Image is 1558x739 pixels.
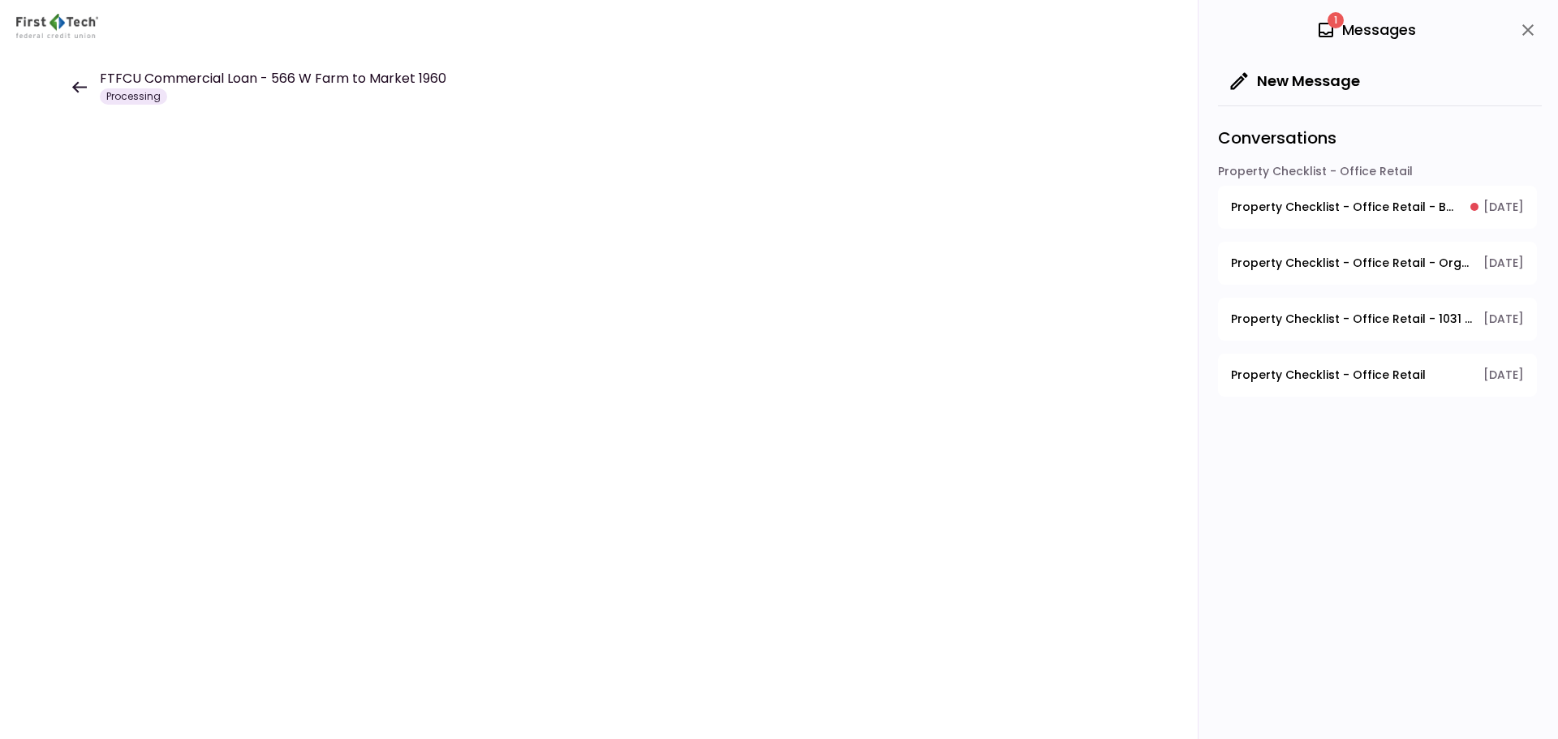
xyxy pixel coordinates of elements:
[1218,105,1542,163] div: Conversations
[1328,12,1344,28] span: 1
[100,88,167,105] div: Processing
[1483,199,1524,216] span: [DATE]
[1218,60,1373,102] button: New Message
[1231,255,1472,272] span: Property Checklist - Office Retail - Organization Documents for Borrowing Entity
[1231,199,1459,216] span: Property Checklist - Office Retail - Business Debt Schedule
[1218,242,1537,285] button: open-conversation
[1514,16,1542,44] button: close
[1218,163,1537,186] div: Property Checklist - Office Retail
[1218,298,1537,341] button: open-conversation
[1483,255,1524,272] span: [DATE]
[1483,311,1524,328] span: [DATE]
[1483,367,1524,384] span: [DATE]
[1231,311,1472,328] span: Property Checklist - Office Retail - 1031 Statement
[1218,186,1537,229] button: open-conversation
[100,69,446,88] h1: FTFCU Commercial Loan - 566 W Farm to Market 1960
[1218,354,1537,397] button: open-conversation
[1231,367,1426,384] span: Property Checklist - Office Retail
[16,14,98,38] img: Partner icon
[1316,18,1416,42] div: Messages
